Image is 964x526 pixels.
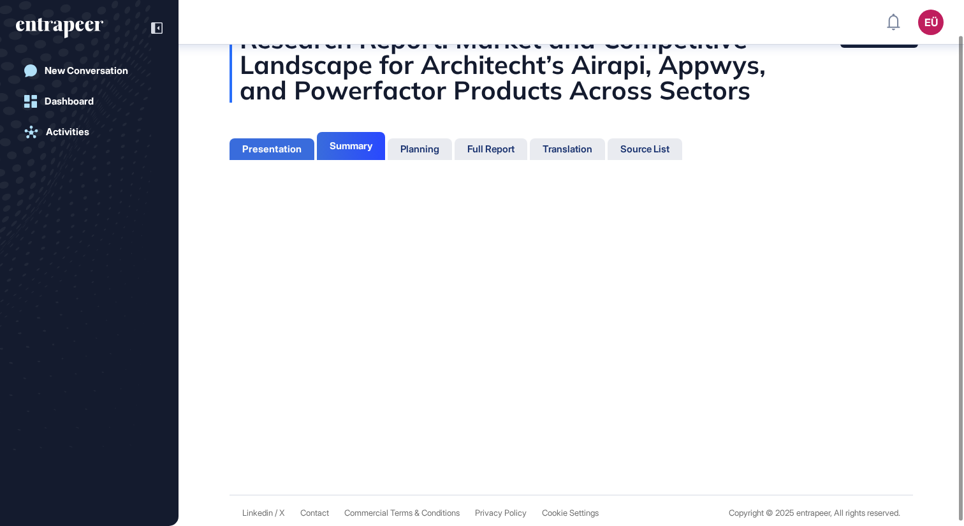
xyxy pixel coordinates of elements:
a: X [279,508,285,518]
div: Source List [620,143,669,155]
span: / [275,508,277,518]
div: Copyright © 2025 entrapeer, All rights reserved. [729,508,900,518]
a: Activities [16,119,163,145]
span: Contact [300,508,329,518]
div: entrapeer-logo [16,18,103,38]
div: Translation [543,143,592,155]
div: Activities [46,126,89,138]
a: Commercial Terms & Conditions [344,508,460,518]
div: Planning [400,143,439,155]
a: Cookie Settings [542,508,599,518]
div: Dashboard [45,96,94,107]
a: New Conversation [16,58,163,84]
a: Privacy Policy [475,508,527,518]
div: New Conversation [45,65,128,77]
div: Full Report [467,143,515,155]
button: EÜ [918,10,944,35]
a: Linkedin [242,508,273,518]
div: Summary [330,140,372,152]
a: Dashboard [16,89,163,114]
div: Research Report: Market and Competitive Landscape for Architecht’s Airapi, Appwys, and Powerfacto... [230,26,913,103]
div: Presentation [242,143,302,155]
